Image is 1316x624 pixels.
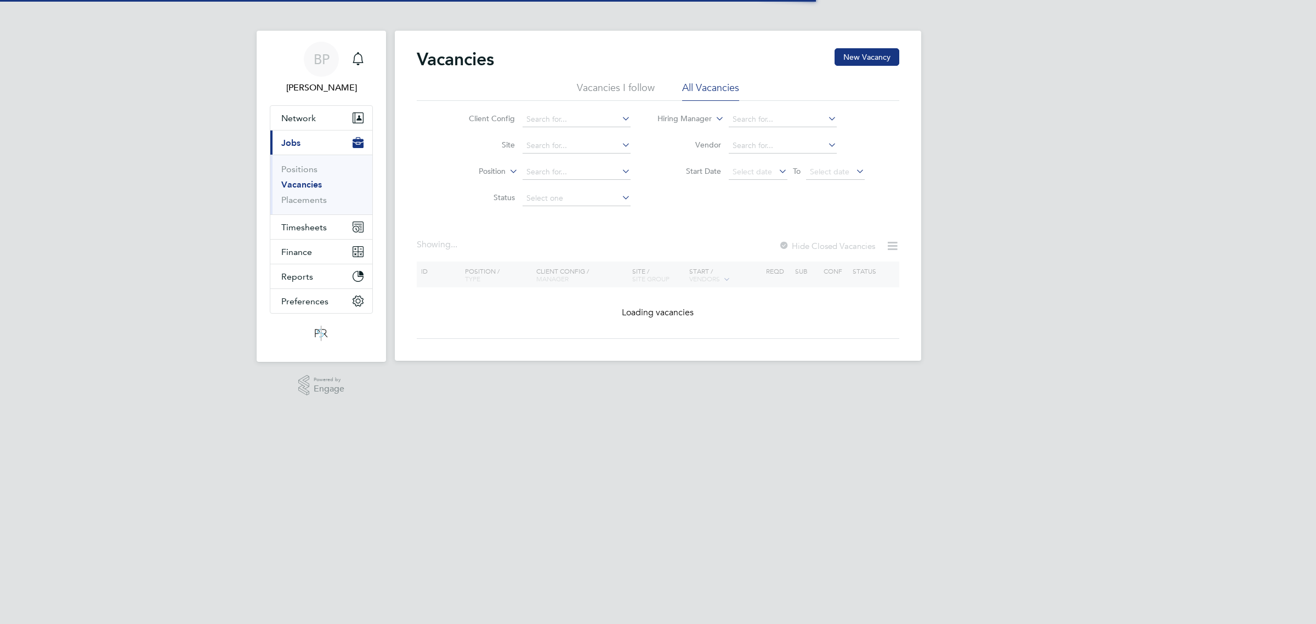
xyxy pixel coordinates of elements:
[281,222,327,232] span: Timesheets
[810,167,849,177] span: Select date
[729,138,837,154] input: Search for...
[649,114,712,124] label: Hiring Manager
[577,81,655,101] li: Vacancies I follow
[281,271,313,282] span: Reports
[281,164,317,174] a: Positions
[270,289,372,313] button: Preferences
[451,239,457,250] span: ...
[270,215,372,239] button: Timesheets
[658,166,721,176] label: Start Date
[779,241,875,251] label: Hide Closed Vacancies
[523,112,631,127] input: Search for...
[270,155,372,214] div: Jobs
[417,48,494,70] h2: Vacancies
[835,48,899,66] button: New Vacancy
[729,112,837,127] input: Search for...
[270,264,372,288] button: Reports
[790,164,804,178] span: To
[270,325,373,342] a: Go to home page
[281,179,322,190] a: Vacancies
[270,81,373,94] span: Ben Perkin
[443,166,506,177] label: Position
[270,106,372,130] button: Network
[257,31,386,362] nav: Main navigation
[270,42,373,94] a: BP[PERSON_NAME]
[733,167,772,177] span: Select date
[281,113,316,123] span: Network
[523,191,631,206] input: Select one
[281,296,328,307] span: Preferences
[452,192,515,202] label: Status
[270,240,372,264] button: Finance
[314,384,344,394] span: Engage
[281,247,312,257] span: Finance
[523,138,631,154] input: Search for...
[523,164,631,180] input: Search for...
[682,81,739,101] li: All Vacancies
[452,114,515,123] label: Client Config
[658,140,721,150] label: Vendor
[452,140,515,150] label: Site
[311,325,331,342] img: psrsolutions-logo-retina.png
[417,239,460,251] div: Showing
[281,138,300,148] span: Jobs
[281,195,327,205] a: Placements
[314,52,330,66] span: BP
[314,375,344,384] span: Powered by
[298,375,345,396] a: Powered byEngage
[270,131,372,155] button: Jobs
